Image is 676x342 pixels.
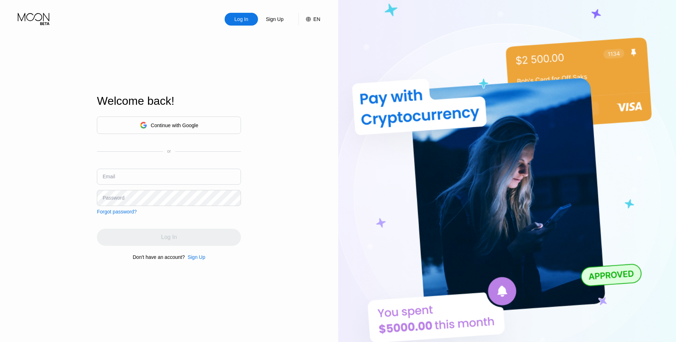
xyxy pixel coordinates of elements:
[103,174,115,179] div: Email
[313,16,320,22] div: EN
[185,254,205,260] div: Sign Up
[133,254,185,260] div: Don't have an account?
[298,13,320,26] div: EN
[151,123,198,128] div: Continue with Google
[97,209,137,215] div: Forgot password?
[97,94,241,108] div: Welcome back!
[265,16,284,23] div: Sign Up
[103,195,124,201] div: Password
[225,13,258,26] div: Log In
[188,254,205,260] div: Sign Up
[167,149,171,154] div: or
[234,16,249,23] div: Log In
[97,116,241,134] div: Continue with Google
[258,13,291,26] div: Sign Up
